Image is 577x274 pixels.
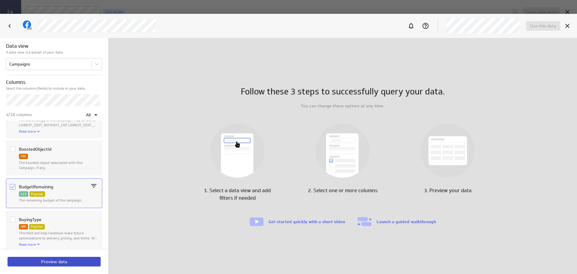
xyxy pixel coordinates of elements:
[86,112,90,118] span: All
[8,213,99,247] div: Column BuyingType
[9,61,30,67] div: Campaigns
[8,180,99,204] div: Column BudgetRemaining
[19,118,96,122] span: The bid strategy of the campaign. May be one of
[19,213,43,224] p: BuyingType
[19,242,36,247] a: Read more
[41,259,67,264] span: Preview data
[420,21,431,31] div: Help & PowerMetrics Assistant
[19,142,53,154] p: BoostedObjectId
[19,198,82,202] span: The remaining budget of the campaign.
[6,79,102,86] h3: Columns
[19,236,98,240] span: optimizations to delivery, pricing, and limits. All …
[19,123,96,127] span: LOWEST_COST_WITHOUT_CAP, LOWEST_COST_ …
[316,124,370,178] img: 2. Select one or more columns
[19,242,41,247] div: Read more
[530,23,556,29] span: Use this data
[6,42,102,50] h3: Data view
[357,217,372,226] img: launch-guide.svg
[562,21,572,31] div: Cancel
[22,20,32,30] img: image653538761856308429.png
[446,18,520,33] div: Niles_Aug 13, 2025 12:03 AM (GMT), Facebook
[8,142,99,171] div: Column BoostedObjectId
[269,219,345,224] a: Get started quickly with a short video
[29,224,45,229] p: Commonly used field for this data view
[301,103,384,109] p: You can change these options at any time.
[249,217,264,226] img: watch-video.svg
[200,187,275,202] h3: 1. Select a data view and add filters if needed
[19,129,36,134] a: Read more
[377,219,436,224] a: Launch a guided walkthrough
[19,180,54,191] p: BudgetRemaining
[308,187,377,194] h3: 2. Select one or more columns
[29,191,45,197] p: Commonly used field for this data view
[89,181,99,191] div: Filter
[424,187,472,194] h3: 3. Preview your data
[19,129,41,134] div: Read more
[6,50,102,55] p: A data view is a subset of your data.
[19,231,84,235] span: This field will help Facebook make future
[210,124,264,178] img: 1. Select a data view and add filters if needed
[19,165,46,170] span: Campaign, if any.
[19,191,28,197] p: Numeric format
[241,85,445,98] h1: Follow these 3 steps to successfully query your data.
[421,124,475,178] img: 3. Preview your data
[6,112,32,118] p: 4/18 columns
[19,224,28,229] p: Text format
[6,86,102,91] p: Select the columns (fields) to include in your data.
[5,21,15,31] div: Back
[19,160,82,165] span: The boosted object associated with this
[406,21,416,31] div: Notifications
[19,154,28,159] p: Text format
